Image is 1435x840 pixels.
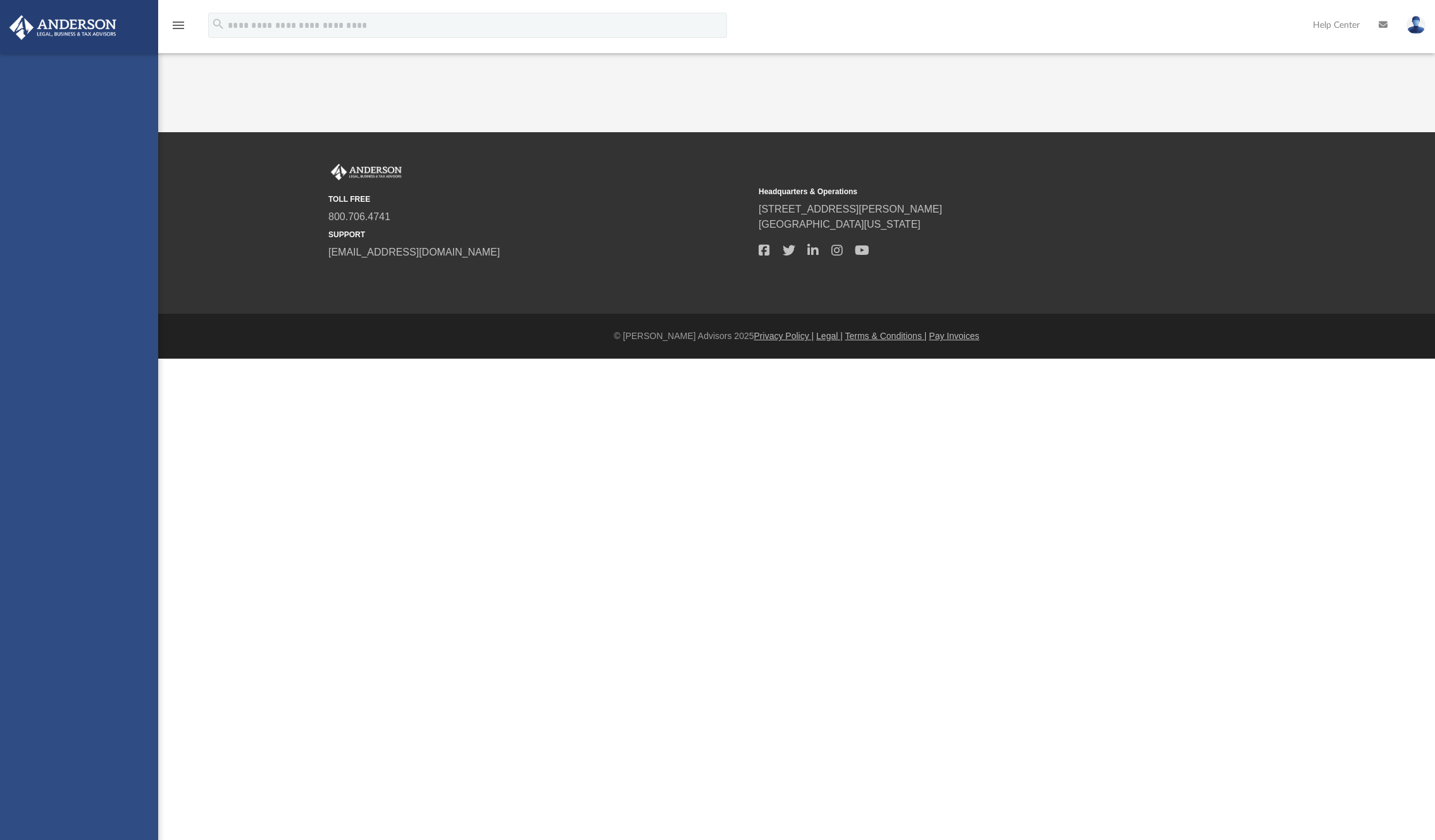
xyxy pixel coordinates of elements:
small: Headquarters & Operations [759,186,1180,197]
small: TOLL FREE [328,194,750,205]
i: menu [171,18,186,33]
a: Legal | [816,331,843,341]
a: Privacy Policy | [754,331,814,341]
a: menu [171,24,186,33]
a: [GEOGRAPHIC_DATA][US_STATE] [759,219,921,230]
img: Anderson Advisors Platinum Portal [328,164,404,180]
img: Anderson Advisors Platinum Portal [6,15,120,40]
div: © [PERSON_NAME] Advisors 2025 [158,330,1435,343]
a: [EMAIL_ADDRESS][DOMAIN_NAME] [328,247,500,257]
a: 800.706.4741 [328,211,390,222]
small: SUPPORT [328,229,750,240]
a: Pay Invoices [929,331,979,341]
i: search [211,17,225,31]
img: User Pic [1407,16,1426,34]
a: Terms & Conditions | [845,331,927,341]
a: [STREET_ADDRESS][PERSON_NAME] [759,204,942,214]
